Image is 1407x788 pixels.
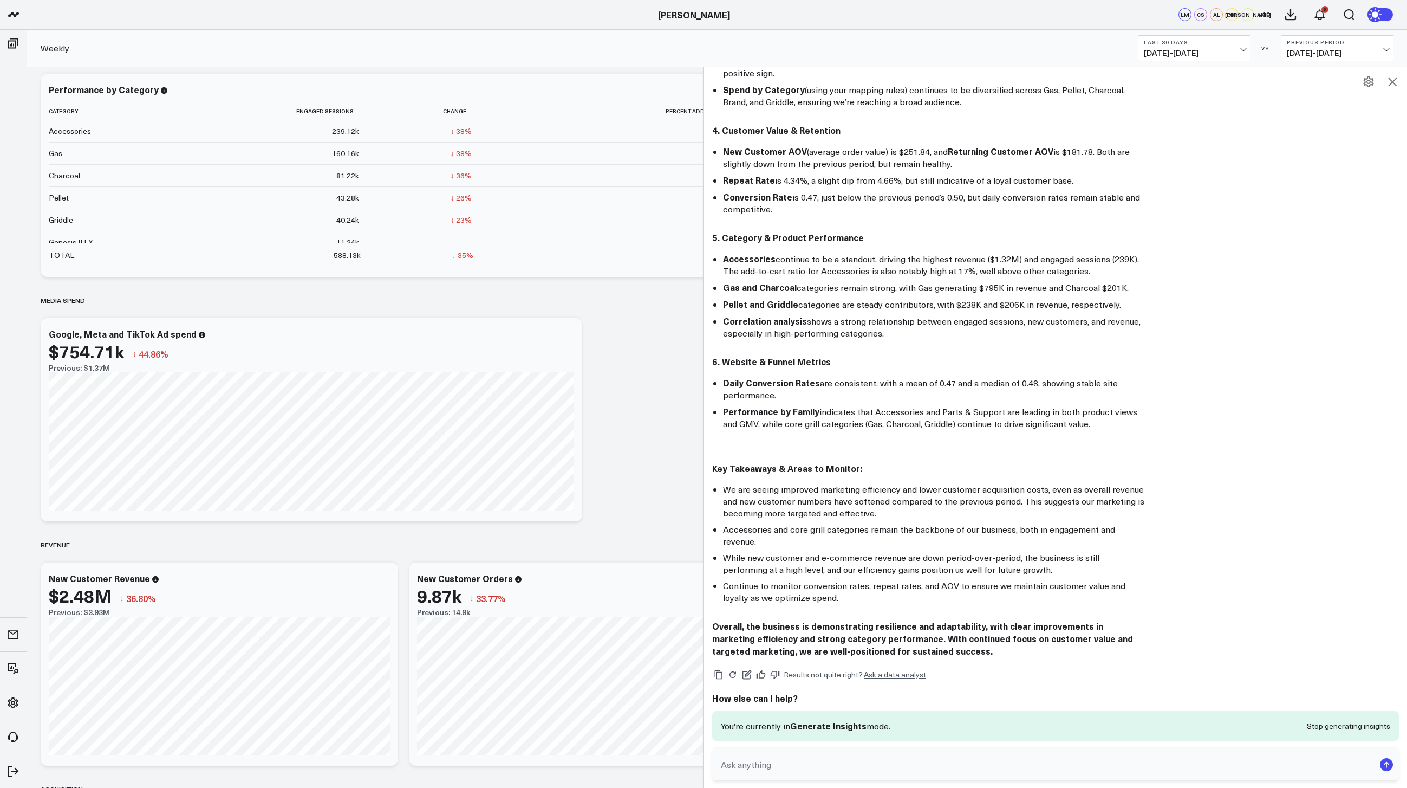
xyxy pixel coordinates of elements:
strong: Gas and Charcoal [723,281,797,293]
span: ↓ [120,591,124,605]
li: shows a strong relationship between engaged sessions, new customers, and revenue, especially in h... [723,315,1145,339]
div: ↓ 38% [451,126,472,137]
strong: Key Takeaways & Areas to Monitor: [712,462,862,474]
div: ↓ 38% [451,148,472,159]
b: Last 30 Days [1144,39,1245,46]
div: [PERSON_NAME] [1241,8,1254,21]
strong: 6. Website & Funnel Metrics [712,356,831,367]
li: are consistent, with a mean of 0.47 and a median of 0.48, showing stable site performance. [723,377,1145,401]
span: Generate Insights [790,720,867,732]
button: Previous Period[DATE]-[DATE] [1281,35,1393,61]
button: Copy [712,668,725,681]
strong: New Customer AOV [723,145,807,157]
li: While new customer and e-commerce revenue are down period-over-period, the business is still perf... [723,552,1145,576]
div: Previous: $3.93M [49,608,390,617]
strong: Spend by Category [723,83,805,95]
h2: How else can I help? [712,692,1399,704]
li: (using your mapping rules) continues to be diversified across Gas, Pellet, Charcoal, Brand, and G... [723,83,1145,108]
div: 160.16k [332,148,359,159]
th: Change [369,102,481,120]
span: ↓ [470,591,474,605]
div: Performance by Category [49,83,159,95]
strong: Correlation analysis [723,315,807,327]
div: LM [1178,8,1191,21]
li: We are seeing improved marketing efficiency and lower customer acquisition costs, even as overall... [723,483,1145,519]
p: You're currently in mode. [721,720,890,732]
b: Previous Period [1287,39,1388,46]
div: 43.28k [336,192,359,203]
div: 588.13k [334,250,361,261]
div: 11.24k [336,237,359,248]
a: Weekly [41,42,69,54]
div: Charcoal [49,170,80,181]
span: [DATE] - [DATE] [1287,49,1388,57]
span: ↓ [132,347,136,361]
div: Pellet [49,192,69,203]
li: (average order value) is $251.84, and is $181.78. Both are slightly down from the previous period... [723,145,1145,170]
th: Category [49,102,157,120]
div: Genesis II LX [49,237,93,248]
strong: Returning Customer AOV [948,145,1053,157]
strong: 4. Customer Value & Retention [712,124,841,136]
li: indicates that Accessories and Parts & Support are leading in both product views and GMV, while c... [723,405,1145,430]
div: Previous: $1.37M [49,364,574,372]
li: categories remain strong, with Gas generating $795K in revenue and Charcoal $201K. [723,281,1145,294]
a: [PERSON_NAME] [658,9,730,21]
div: New Customer Orders [417,572,513,584]
li: is 0.47, just below the previous period’s 0.50, but daily conversion rates remain stable and comp... [723,191,1145,215]
div: 9.87k [417,586,461,605]
div: - [469,237,472,248]
div: 81.22k [336,170,359,181]
button: Stop generating insights [1307,722,1390,730]
div: Gas [49,148,62,159]
strong: Accessories [723,253,776,264]
strong: 5. Category & Product Performance [712,231,864,243]
div: $754.71k [49,341,124,361]
strong: Overall, the business is demonstrating resilience and adaptability, with clear improvements in ma... [712,620,1133,657]
li: categories are steady contributors, with $238K and $206K in revenue, respectively. [723,298,1145,311]
div: New Customer Revenue [49,572,150,584]
div: DM [1226,8,1239,21]
div: Accessories [49,126,91,137]
div: 40.24k [336,215,359,225]
div: 239.12k [332,126,359,137]
div: ↓ 35% [452,250,473,261]
li: continue to be a standout, driving the highest revenue ($1.32M) and engaged sessions (239K). The ... [723,253,1145,277]
div: CS [1194,8,1207,21]
div: Griddle [49,215,73,225]
span: 44.86% [139,348,168,360]
div: AL [1210,8,1223,21]
th: Percent Add To Cart Ratio [481,102,761,120]
div: Previous: 14.9k [417,608,758,617]
strong: Conversion Rate [723,191,792,203]
div: VS [1256,45,1275,51]
div: TOTAL [49,250,74,261]
div: 6 [1321,6,1328,13]
strong: Repeat Rate [723,174,775,186]
span: Results not quite right? [784,669,863,680]
div: ↓ 23% [451,215,472,225]
div: Revenue [41,532,70,557]
a: Ask a data analyst [864,671,926,679]
div: $2.48M [49,586,112,605]
span: [DATE] - [DATE] [1144,49,1245,57]
span: 36.80% [126,592,156,604]
strong: Daily Conversion Rates [723,377,820,389]
span: 33.77% [476,592,506,604]
div: Media spend [41,288,85,313]
div: ↓ 26% [451,192,472,203]
button: Last 30 Days[DATE]-[DATE] [1138,35,1250,61]
li: is 4.34%, a slight dip from 4.66%, but still indicative of a loyal customer base. [723,174,1145,186]
span: + 19 [1257,11,1271,18]
th: Engaged Sessions [157,102,369,120]
strong: Pellet and Griddle [723,298,798,310]
input: Ask anything [718,755,1375,774]
li: Accessories and core grill categories remain the backbone of our business, both in engagement and... [723,524,1145,547]
li: Continue to monitor conversion rates, repeat rates, and AOV to ensure we maintain customer value ... [723,580,1145,604]
strong: Performance by Family [723,405,819,417]
div: Google, Meta and TikTok Ad spend [49,328,197,340]
div: ↓ 36% [451,170,472,181]
button: +19 [1257,8,1271,21]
